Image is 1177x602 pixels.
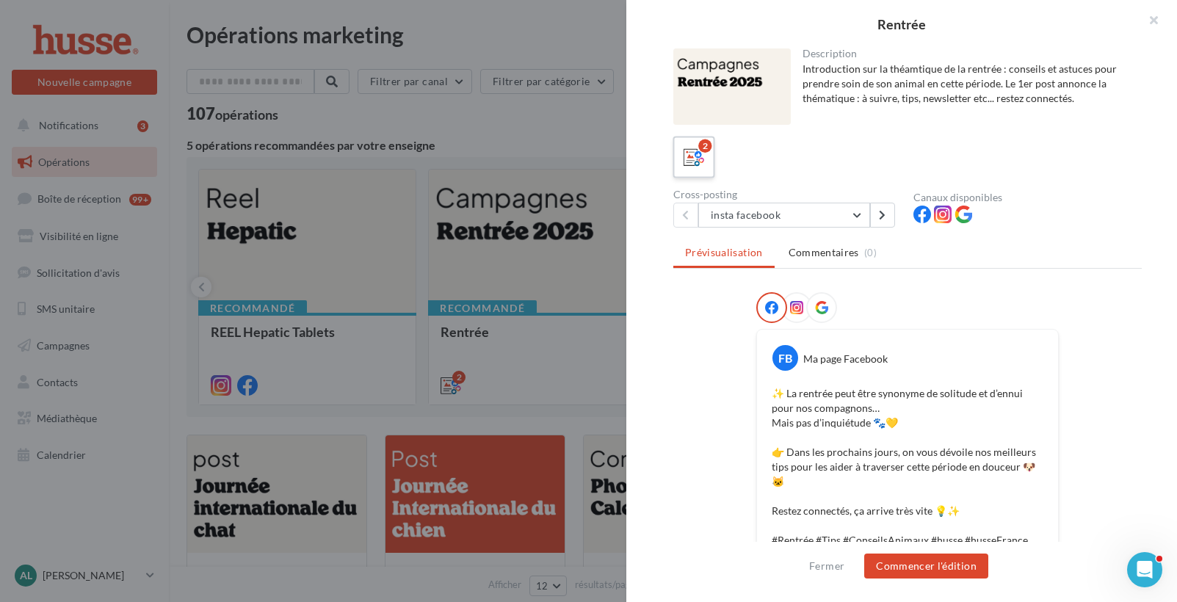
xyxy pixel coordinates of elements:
[698,203,870,228] button: insta facebook
[864,554,988,579] button: Commencer l'édition
[803,62,1131,106] div: Introduction sur la théamtique de la rentrée : conseils et astuces pour prendre soin de son anima...
[1127,552,1162,587] iframe: Intercom live chat
[864,247,877,258] span: (0)
[650,18,1154,31] div: Rentrée
[698,139,711,153] div: 2
[673,189,902,200] div: Cross-posting
[772,345,798,371] div: FB
[803,557,850,575] button: Fermer
[789,245,859,260] span: Commentaires
[772,386,1043,548] p: ✨ La rentrée peut être synonyme de solitude et d’ennui pour nos compagnons… Mais pas d’inquiétude...
[913,192,1142,203] div: Canaux disponibles
[803,352,888,366] div: Ma page Facebook
[803,48,1131,59] div: Description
